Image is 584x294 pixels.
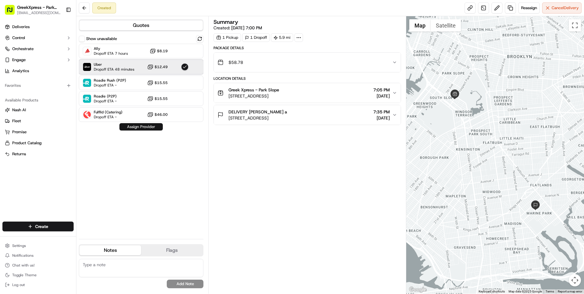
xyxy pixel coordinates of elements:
[16,39,110,46] input: Got a question? Start typing here...
[2,44,74,54] button: Orchestrate
[51,95,53,100] span: •
[5,129,71,135] a: Promise
[214,19,238,25] h3: Summary
[12,243,26,248] span: Settings
[94,62,134,67] span: Uber
[2,33,74,43] button: Control
[35,223,48,230] span: Create
[552,5,579,11] span: Cancel Delivery
[2,138,74,148] button: Product Catalog
[214,83,401,103] button: Greek Xpress - Park Slope[STREET_ADDRESS]7:05 PM[DATE]
[509,290,542,293] span: Map data ©2025 Google
[228,59,243,65] span: $58.78
[12,129,27,135] span: Promise
[2,149,74,159] button: Returns
[558,290,582,293] a: Report a map error
[2,271,74,279] button: Toggle Theme
[95,78,111,86] button: See all
[6,6,18,18] img: Nash
[52,121,57,126] div: 💻
[373,87,390,93] span: 7:05 PM
[569,274,581,286] button: Map camera controls
[228,109,287,115] span: DELIVERY [PERSON_NAME] a
[6,121,11,126] div: 📗
[94,46,128,51] span: Ally
[2,251,74,260] button: Notifications
[214,25,262,31] span: Created:
[94,115,122,119] span: Dropoff ETA -
[17,10,61,15] button: [EMAIL_ADDRESS][DOMAIN_NAME]
[2,222,74,231] button: Create
[13,58,24,69] img: 8016278978528_b943e370aa5ada12b00a_72.png
[242,33,270,42] div: 1 Dropoff
[94,67,134,72] span: Dropoff ETA 48 minutes
[5,151,71,157] a: Returns
[479,289,505,294] button: Keyboard shortcuts
[155,80,168,85] span: $15.55
[2,22,74,32] a: Deliveries
[94,51,128,56] span: Dropoff ETA 7 hours
[17,4,61,10] button: GreekXpress - Park Slope
[43,135,74,140] a: Powered byPylon
[12,95,17,100] img: 1736555255976-a54dd68f-1ca7-489b-9aae-adbdc363a1c4
[157,49,168,53] span: $8.19
[2,95,74,105] div: Available Products
[83,47,91,55] img: Ally
[12,151,26,157] span: Returns
[4,118,49,129] a: 📗Knowledge Base
[518,2,540,13] button: Reassign
[408,286,428,294] img: Google
[12,107,26,113] span: Nash AI
[2,241,74,250] button: Settings
[5,118,71,124] a: Fleet
[12,68,29,74] span: Analytics
[94,94,117,99] span: Roadie (P2P)
[147,96,168,102] button: $15.55
[6,24,111,34] p: Welcome 👋
[119,123,163,130] button: Assign Provider
[147,64,168,70] button: $12.49
[2,116,74,126] button: Fleet
[231,25,262,31] span: [DATE] 7:00 PM
[147,112,168,118] button: $46.00
[27,58,100,64] div: Start new chat
[12,46,34,52] span: Orchestrate
[94,78,126,83] span: Roadie Rush (P2P)
[409,19,431,31] button: Show street map
[141,245,203,255] button: Flags
[12,120,47,126] span: Knowledge Base
[2,66,74,76] a: Analytics
[150,48,168,54] button: $8.19
[431,19,461,31] button: Show satellite imagery
[147,80,168,86] button: $15.55
[373,109,390,115] span: 7:35 PM
[155,96,168,101] span: $15.55
[373,93,390,99] span: [DATE]
[2,261,74,270] button: Chat with us!
[49,118,100,129] a: 💻API Documentation
[2,281,74,289] button: Log out
[2,55,74,65] button: Engage
[86,36,117,42] label: Show unavailable
[214,46,401,50] div: Package Details
[12,35,25,41] span: Control
[12,282,25,287] span: Log out
[214,33,241,42] div: 1 Pickup
[373,115,390,121] span: [DATE]
[5,140,71,146] a: Product Catalog
[61,135,74,140] span: Pylon
[94,83,126,88] span: Dropoff ETA -
[12,118,21,124] span: Fleet
[5,107,71,113] a: Nash AI
[54,95,67,100] span: [DATE]
[228,93,279,99] span: [STREET_ADDRESS]
[2,81,74,90] div: Favorites
[83,79,91,87] img: Roadie Rush (P2P)
[12,24,30,30] span: Deliveries
[155,64,168,69] span: $12.49
[94,99,117,104] span: Dropoff ETA -
[408,286,428,294] a: Open this area in Google Maps (opens a new window)
[569,19,581,31] button: Toggle fullscreen view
